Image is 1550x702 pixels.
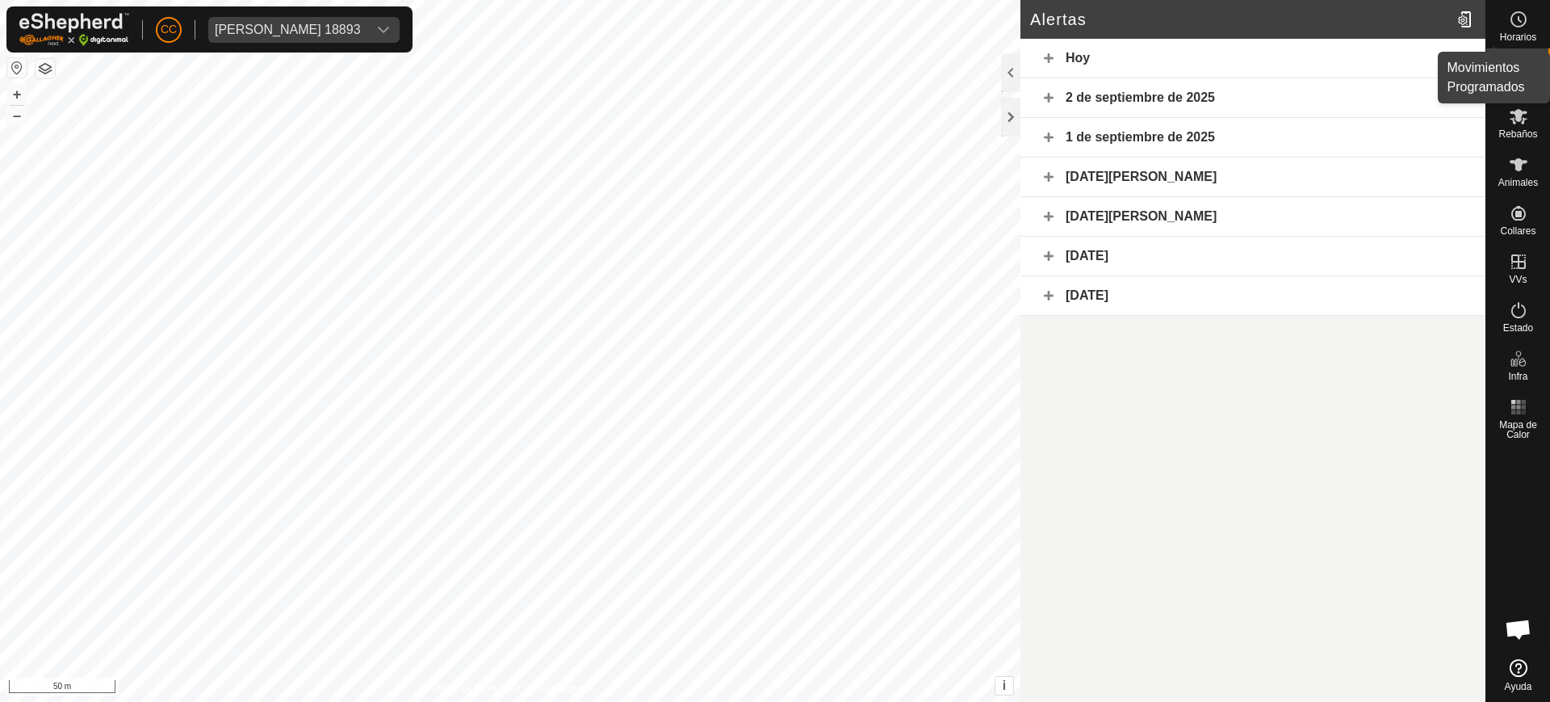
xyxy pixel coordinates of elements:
span: Sergio Parrondo Parrondo 18893 [208,17,367,43]
div: 1 de septiembre de 2025 [1020,118,1485,158]
div: [DATE][PERSON_NAME] [1020,197,1485,237]
div: dropdown trigger [367,17,400,43]
div: 2 de septiembre de 2025 [1020,78,1485,118]
button: – [7,106,27,125]
button: i [995,677,1013,695]
div: [DATE] [1020,237,1485,276]
span: Animales [1498,178,1538,187]
span: Infra [1508,372,1527,381]
span: Horarios [1500,32,1536,42]
button: Capas del Mapa [36,59,55,78]
a: Chat abierto [1494,605,1543,654]
span: VVs [1509,275,1527,284]
span: Alertas [1503,81,1533,90]
a: Contáctenos [539,681,593,696]
span: Rebaños [1498,129,1537,139]
button: Restablecer Mapa [7,58,27,78]
span: CC [161,21,177,38]
a: Ayuda [1486,653,1550,698]
span: Mapa de Calor [1490,420,1546,439]
span: i [1003,679,1006,692]
div: Hoy [1020,39,1485,78]
a: Política de Privacidad [427,681,520,696]
div: [DATE] [1020,276,1485,316]
span: Collares [1500,226,1535,236]
div: [DATE][PERSON_NAME] [1020,158,1485,197]
h2: Alertas [1030,10,1451,29]
span: Ayuda [1505,682,1532,691]
img: Logo Gallagher [19,13,129,46]
span: Estado [1503,323,1533,333]
div: [PERSON_NAME] 18893 [215,23,361,36]
button: + [7,85,27,104]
